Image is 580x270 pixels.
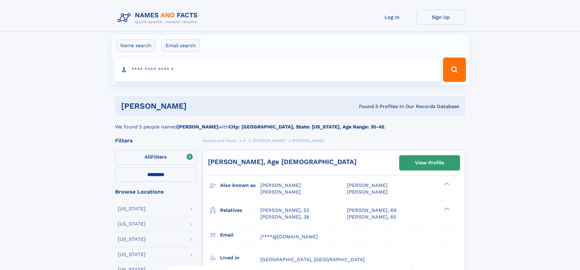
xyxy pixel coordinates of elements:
[115,10,203,26] img: Logo Names and Facts
[118,206,146,211] div: [US_STATE]
[220,180,260,191] h3: Also known as
[260,207,309,214] a: [PERSON_NAME], 53
[220,230,260,240] h3: Email
[292,139,325,143] span: [PERSON_NAME]
[347,189,388,195] span: [PERSON_NAME]
[260,214,309,220] a: [PERSON_NAME], 38
[220,253,260,263] h3: Lived in
[443,207,450,211] div: ❯
[177,124,218,130] b: [PERSON_NAME]
[203,137,236,144] a: Names and Facts
[415,156,444,170] div: View Profile
[243,137,246,144] a: H
[229,124,384,130] b: City: [GEOGRAPHIC_DATA], State: [US_STATE], Age Range: 35-45
[347,207,396,214] a: [PERSON_NAME], 69
[253,139,285,143] span: [PERSON_NAME]
[118,237,146,242] div: [US_STATE]
[115,150,197,165] label: Filters
[162,39,200,52] label: Email search
[121,102,273,110] h1: [PERSON_NAME]
[260,189,301,195] span: [PERSON_NAME]
[118,222,146,226] div: [US_STATE]
[118,252,146,257] div: [US_STATE]
[243,139,246,143] span: H
[443,182,450,186] div: ❯
[443,58,466,82] button: Search Button
[260,257,365,262] span: [GEOGRAPHIC_DATA], [GEOGRAPHIC_DATA]
[273,103,459,110] div: Found 5 Profiles In Our Records Database
[114,58,441,82] input: search input
[115,116,465,131] div: We found 5 people named with .
[208,158,357,166] a: [PERSON_NAME], Age [DEMOGRAPHIC_DATA]
[347,214,396,220] a: [PERSON_NAME], 65
[368,10,417,25] a: Log In
[260,182,301,188] span: [PERSON_NAME]
[417,10,465,25] a: Sign Up
[115,138,197,143] div: Filters
[253,137,285,144] a: [PERSON_NAME]
[115,189,197,195] div: Browse Locations
[399,156,460,170] a: View Profile
[347,182,388,188] span: [PERSON_NAME]
[116,39,155,52] label: Name search
[145,154,151,160] span: All
[220,205,260,216] h3: Relatives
